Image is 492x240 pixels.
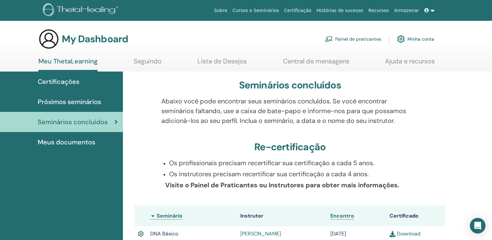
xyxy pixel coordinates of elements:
[38,117,108,127] span: Seminários concluídos
[38,77,79,87] span: Certificações
[230,5,282,17] a: Cursos e Seminários
[38,137,95,147] span: Meus documentos
[470,218,485,233] div: Open Intercom Messenger
[254,141,326,153] h3: Re-certificação
[239,79,341,91] h3: Seminários concluídos
[38,29,59,49] img: generic-user-icon.jpg
[197,57,247,70] a: Lista de Desejos
[165,181,399,189] b: Visite o Painel de Praticantes ou Instrutores para obter mais informações.
[38,97,101,107] span: Próximos seminários
[397,33,405,45] img: cog.svg
[169,158,419,168] p: Os profissionais precisam recertificar sua certificação a cada 5 anos.
[386,206,445,226] th: Certificado
[385,57,435,70] a: Ajuda e recursos
[283,57,349,70] a: Central de mensagens
[169,169,419,179] p: Os instrutores precisam recertificar sua certificação a cada 4 anos.
[138,230,144,238] img: Active Certificate
[237,206,327,226] th: Instrutor
[150,230,178,237] span: DNA Básico
[282,5,314,17] a: Certificação
[38,57,98,72] a: Meu ThetaLearning
[43,3,121,18] img: logo.png
[390,230,420,237] a: Download
[325,36,333,42] img: chalkboard-teacher.svg
[212,5,230,17] a: Sobre
[397,32,434,46] a: Minha conta
[240,230,281,237] a: [PERSON_NAME]
[161,96,419,126] p: Abaixo você pode encontrar seus seminários concluídos. Se você encontrar seminários faltando, use...
[392,5,421,17] a: Armazenar
[62,33,128,45] h3: My Dashboard
[325,32,381,46] a: Painel de praticantes
[314,5,366,17] a: Histórias de sucesso
[390,231,395,237] img: download.svg
[330,212,354,219] span: Encontro
[330,212,354,220] a: Encontro
[134,57,162,70] a: Seguindo
[366,5,392,17] a: Recursos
